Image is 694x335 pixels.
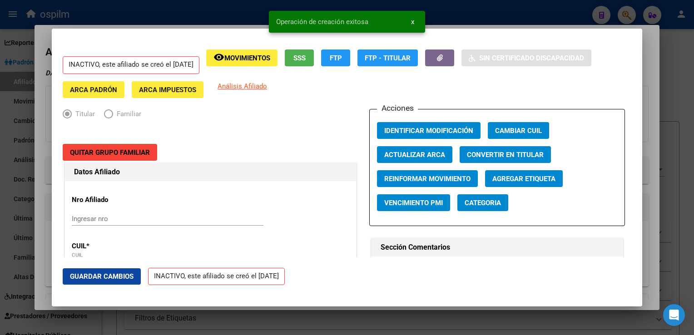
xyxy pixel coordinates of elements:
[206,49,278,66] button: Movimientos
[74,167,347,177] h1: Datos Afiliado
[148,268,285,286] p: INACTIVO, este afiliado se creó el [DATE]
[72,109,95,119] span: Titular
[365,54,411,62] span: FTP - Titular
[377,122,481,139] button: Identificar Modificación
[461,49,591,66] button: Sin Certificado Discapacidad
[485,170,563,187] button: Agregar Etiqueta
[384,151,445,159] span: Actualizar ARCA
[467,151,544,159] span: Convertir en Titular
[492,175,555,183] span: Agregar Etiqueta
[488,122,549,139] button: Cambiar CUIL
[224,54,270,62] span: Movimientos
[381,242,614,253] h1: Sección Comentarios
[70,86,117,94] span: ARCA Padrón
[460,146,551,163] button: Convertir en Titular
[63,81,124,98] button: ARCA Padrón
[293,54,306,62] span: SSS
[321,49,350,66] button: FTP
[70,148,150,157] span: Quitar Grupo Familiar
[404,14,421,30] button: x
[384,127,473,135] span: Identificar Modificación
[384,199,443,207] span: Vencimiento PMI
[479,54,584,62] span: Sin Certificado Discapacidad
[72,241,155,251] p: CUIL
[63,144,157,161] button: Quitar Grupo Familiar
[63,56,199,74] p: INACTIVO, este afiliado se creó el [DATE]
[377,146,452,163] button: Actualizar ARCA
[357,49,418,66] button: FTP - Titular
[132,81,203,98] button: ARCA Impuestos
[411,18,414,26] span: x
[285,49,314,66] button: SSS
[213,52,224,63] mat-icon: remove_red_eye
[457,194,508,211] button: Categoria
[377,194,450,211] button: Vencimiento PMI
[663,304,685,326] div: Open Intercom Messenger
[72,195,155,205] p: Nro Afiliado
[113,109,141,119] span: Familiar
[276,17,368,26] span: Operación de creación exitosa
[495,127,542,135] span: Cambiar CUIL
[63,112,150,120] mat-radio-group: Elija una opción
[139,86,196,94] span: ARCA Impuestos
[384,175,471,183] span: Reinformar Movimiento
[465,199,501,207] span: Categoria
[63,268,141,285] button: Guardar Cambios
[377,102,418,114] h3: Acciones
[218,82,267,90] span: Análisis Afiliado
[70,272,134,281] span: Guardar Cambios
[330,54,342,62] span: FTP
[377,170,478,187] button: Reinformar Movimiento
